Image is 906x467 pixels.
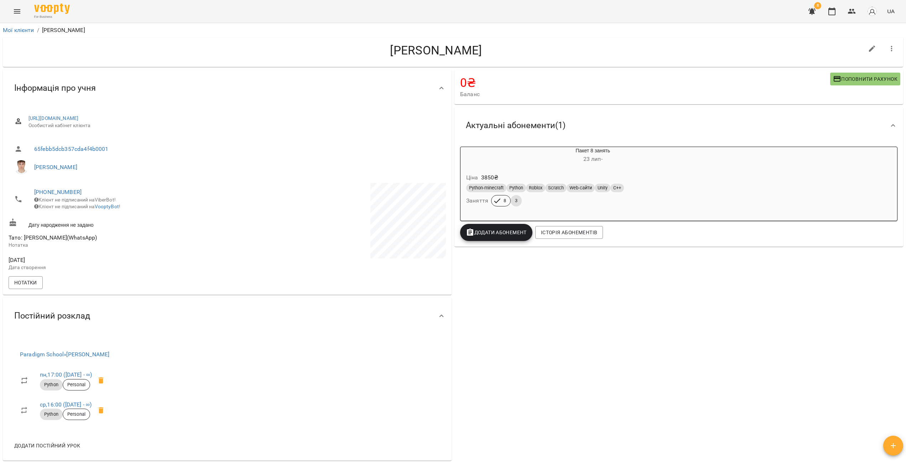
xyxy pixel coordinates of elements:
img: Перепечай Олег Ігорович [14,160,28,174]
a: 65febb5dcb357cda4f4b0001 [34,146,109,152]
a: пн,17:00 ([DATE] - ∞) [40,371,92,378]
button: Додати Абонемент [460,224,532,241]
span: Поповнити рахунок [833,75,897,83]
span: Додати Абонемент [466,228,527,237]
a: VooptyBot [95,204,119,209]
span: For Business [34,15,70,19]
span: Roblox [526,185,545,191]
h4: [PERSON_NAME] [9,43,864,58]
span: Актуальні абонементи ( 1 ) [466,120,566,131]
span: Python-minecraft [466,185,506,191]
span: Personal [63,411,90,418]
span: Python [506,185,526,191]
p: Нотатка [9,242,226,249]
span: Інформація про учня [14,83,96,94]
a: [PHONE_NUMBER] [34,189,82,195]
span: Баланс [460,90,830,99]
button: UA [884,5,897,18]
span: Історія абонементів [541,228,597,237]
div: Дату народження не задано [7,217,227,230]
span: UA [887,7,895,15]
div: Інформація про учня [3,70,452,106]
span: C++ [610,185,624,191]
span: 23 лип - [583,156,603,162]
img: avatar_s.png [867,6,877,16]
div: Пакет 8 занять [460,147,725,164]
span: Python [40,382,63,388]
p: [PERSON_NAME] [42,26,85,35]
button: Історія абонементів [535,226,603,239]
button: Додати постійний урок [11,439,83,452]
span: Unity [595,185,610,191]
button: Поповнити рахунок [830,73,900,85]
span: 3 [511,198,522,204]
span: 8 [814,2,821,9]
span: [DATE] [9,256,226,264]
span: Видалити приватний урок Перепечай Олег Ігорович ср 16:00 клієнта Телегин Платон [93,402,110,419]
div: Актуальні абонементи(1) [454,107,903,144]
nav: breadcrumb [3,26,903,35]
a: Paradigm School»[PERSON_NAME] [20,351,109,358]
span: Scratch [545,185,567,191]
img: Voopty Logo [34,4,70,14]
a: [URL][DOMAIN_NAME] [28,115,79,121]
h4: 0 ₴ [460,75,830,90]
p: Дата створення [9,264,226,271]
span: Клієнт не підписаний на ! [34,204,120,209]
span: Тато: [PERSON_NAME](WhatsApp) [9,234,97,241]
span: Нотатки [14,278,37,287]
span: Додати постійний урок [14,441,80,450]
span: 8 [499,198,510,204]
span: Видалити приватний урок Перепечай Олег Ігорович пн 17:00 клієнта Телегин Платон [93,372,110,389]
button: Menu [9,3,26,20]
span: Personal [63,382,90,388]
a: [PERSON_NAME] [34,164,77,170]
p: 3850 ₴ [481,173,499,182]
li: / [37,26,39,35]
h6: Ціна [466,173,478,183]
span: Python [40,411,63,418]
span: Web-сайти [567,185,595,191]
h6: Заняття [466,196,488,206]
span: Особистий кабінет клієнта [28,122,440,129]
button: Пакет 8 занять23 лип- Ціна3850₴Python-minecraftPythonRobloxScratchWeb-сайтиUnityC++Заняття83 [460,147,725,215]
div: Постійний розклад [3,298,452,334]
a: Мої клієнти [3,27,34,33]
a: ср,16:00 ([DATE] - ∞) [40,401,92,408]
span: Клієнт не підписаний на ViberBot! [34,197,116,203]
span: Постійний розклад [14,310,90,321]
button: Нотатки [9,276,43,289]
